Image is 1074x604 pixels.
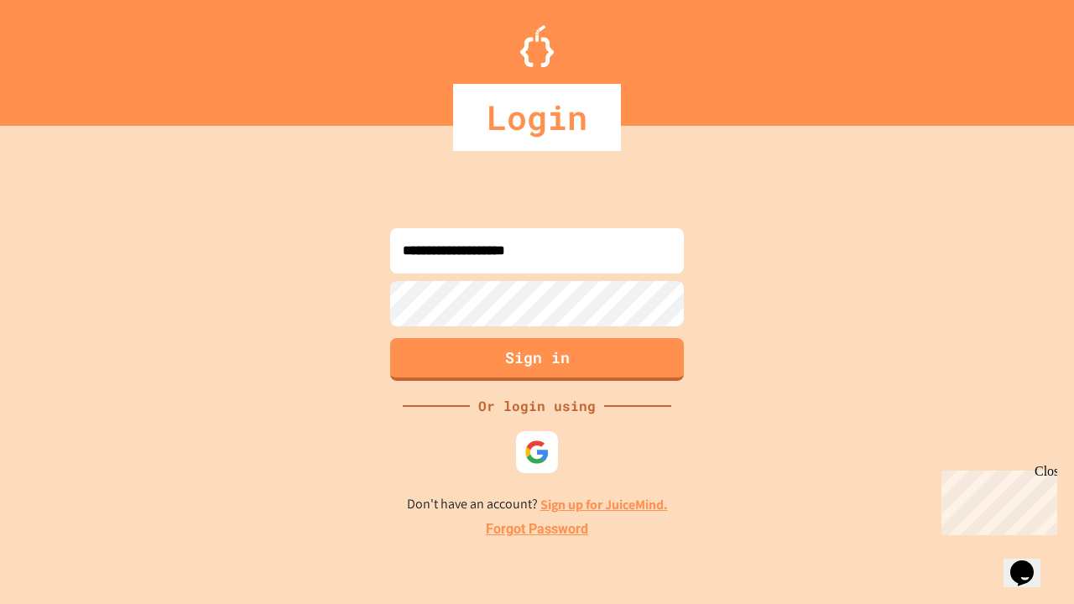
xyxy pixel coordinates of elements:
div: Login [453,84,621,151]
div: Or login using [470,396,604,416]
img: Logo.svg [520,25,554,67]
a: Sign up for JuiceMind. [540,496,668,513]
iframe: chat widget [935,464,1057,535]
a: Forgot Password [486,519,588,539]
p: Don't have an account? [407,494,668,515]
img: google-icon.svg [524,440,550,465]
iframe: chat widget [1004,537,1057,587]
div: Chat with us now!Close [7,7,116,107]
button: Sign in [390,338,684,381]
